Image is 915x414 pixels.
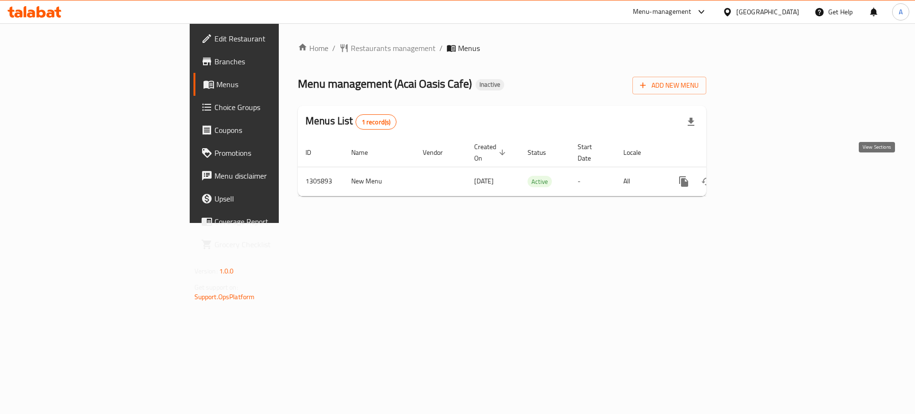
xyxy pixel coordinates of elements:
[193,164,343,187] a: Menu disclaimer
[193,50,343,73] a: Branches
[193,73,343,96] a: Menus
[194,281,238,293] span: Get support on:
[476,79,504,91] div: Inactive
[216,79,335,90] span: Menus
[351,42,436,54] span: Restaurants management
[344,167,415,196] td: New Menu
[458,42,480,54] span: Menus
[423,147,455,158] span: Vendor
[640,80,699,91] span: Add New Menu
[305,147,324,158] span: ID
[616,167,665,196] td: All
[214,124,335,136] span: Coupons
[736,7,799,17] div: [GEOGRAPHIC_DATA]
[193,233,343,256] a: Grocery Checklist
[474,141,508,164] span: Created On
[339,42,436,54] a: Restaurants management
[193,141,343,164] a: Promotions
[578,141,604,164] span: Start Date
[474,175,494,187] span: [DATE]
[193,119,343,141] a: Coupons
[695,170,718,193] button: Change Status
[356,118,396,127] span: 1 record(s)
[214,101,335,113] span: Choice Groups
[351,147,380,158] span: Name
[632,77,706,94] button: Add New Menu
[214,216,335,227] span: Coverage Report
[305,114,396,130] h2: Menus List
[665,138,772,167] th: Actions
[528,176,552,187] span: Active
[193,187,343,210] a: Upsell
[476,81,504,89] span: Inactive
[214,239,335,250] span: Grocery Checklist
[214,170,335,182] span: Menu disclaimer
[194,291,255,303] a: Support.OpsPlatform
[214,33,335,44] span: Edit Restaurant
[356,114,397,130] div: Total records count
[214,147,335,159] span: Promotions
[219,265,234,277] span: 1.0.0
[193,96,343,119] a: Choice Groups
[214,193,335,204] span: Upsell
[672,170,695,193] button: more
[899,7,903,17] span: A
[214,56,335,67] span: Branches
[193,210,343,233] a: Coverage Report
[623,147,653,158] span: Locale
[194,265,218,277] span: Version:
[298,42,706,54] nav: breadcrumb
[439,42,443,54] li: /
[528,147,559,158] span: Status
[298,138,772,196] table: enhanced table
[193,27,343,50] a: Edit Restaurant
[570,167,616,196] td: -
[633,6,691,18] div: Menu-management
[298,73,472,94] span: Menu management ( Acai Oasis Cafe )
